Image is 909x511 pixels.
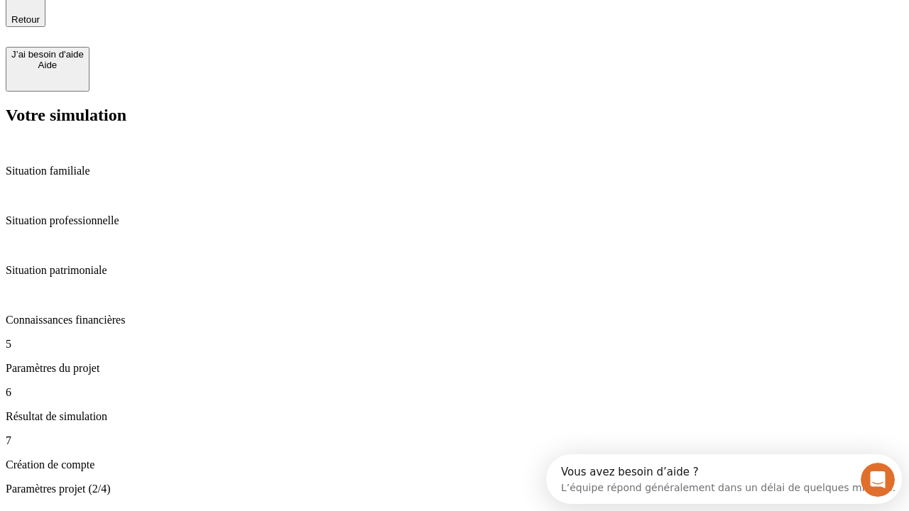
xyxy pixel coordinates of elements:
p: 6 [6,386,903,399]
p: Création de compte [6,458,903,471]
iframe: Intercom live chat discovery launcher [546,454,902,504]
button: J’ai besoin d'aideAide [6,47,89,92]
p: Résultat de simulation [6,410,903,423]
iframe: Intercom live chat [861,463,895,497]
div: Aide [11,60,84,70]
p: Paramètres projet (2/4) [6,483,903,495]
div: L’équipe répond généralement dans un délai de quelques minutes. [15,23,349,38]
p: Connaissances financières [6,314,903,326]
p: 7 [6,434,903,447]
h2: Votre simulation [6,106,903,125]
p: Situation professionnelle [6,214,903,227]
div: Ouvrir le Messenger Intercom [6,6,391,45]
div: Vous avez besoin d’aide ? [15,12,349,23]
span: Retour [11,14,40,25]
p: Paramètres du projet [6,362,903,375]
p: Situation patrimoniale [6,264,903,277]
div: J’ai besoin d'aide [11,49,84,60]
p: Situation familiale [6,165,903,177]
p: 5 [6,338,903,351]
